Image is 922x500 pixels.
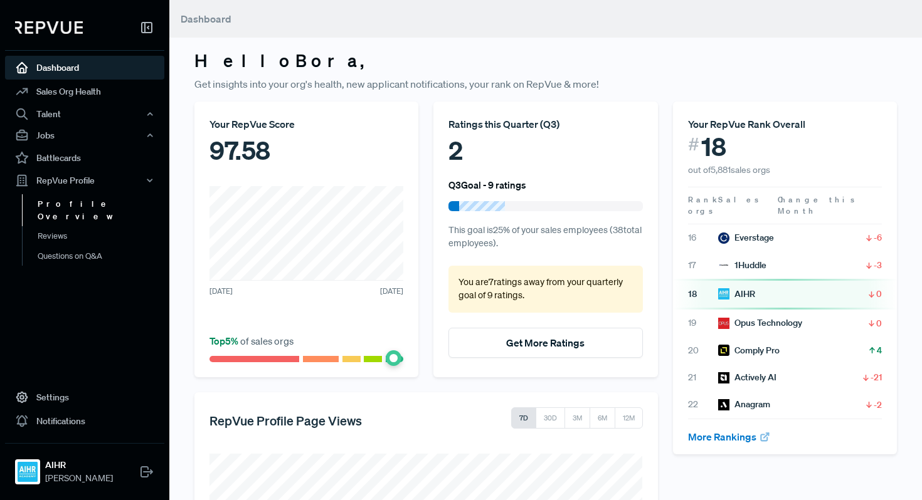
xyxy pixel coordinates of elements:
span: Top 5 % [209,335,240,347]
span: -6 [874,231,882,244]
button: 3M [564,407,590,429]
img: RepVue [15,21,83,34]
span: 4 [877,344,882,357]
button: 30D [536,407,565,429]
span: out of 5,881 sales orgs [688,164,770,175]
div: Opus Technology [718,316,802,330]
div: Everstage [718,231,774,244]
img: Opus Technology [718,318,729,329]
button: 12M [615,407,643,429]
span: [DATE] [209,286,233,297]
a: Settings [5,385,164,409]
img: Actively AI [718,372,729,383]
a: Reviews [22,226,181,246]
div: 2 [448,132,642,169]
span: 16 [688,231,718,244]
a: More Rankings [688,430,771,443]
p: You are 7 ratings away from your quarterly goal of 9 ratings . [458,276,632,303]
button: Talent [5,103,164,125]
button: 6M [590,407,615,429]
span: Change this Month [778,194,857,216]
div: Anagram [718,398,770,411]
span: -21 [871,371,882,383]
a: Battlecards [5,146,164,170]
button: Jobs [5,125,164,146]
div: 97.58 [209,132,403,169]
span: 0 [876,288,882,300]
span: 17 [688,259,718,272]
img: Comply Pro [718,345,729,356]
a: Questions on Q&A [22,246,181,266]
img: AIHR [18,462,38,482]
div: Your RepVue Score [209,117,403,132]
span: Rank [688,194,718,206]
div: Ratings this Quarter ( Q3 ) [448,117,642,132]
div: Comply Pro [718,344,780,357]
h3: Hello Bora , [194,50,897,71]
button: RepVue Profile [5,170,164,191]
a: Notifications [5,409,164,433]
div: Actively AI [718,371,776,384]
span: [PERSON_NAME] [45,472,113,485]
strong: AIHR [45,459,113,472]
img: 1Huddle [718,259,729,271]
span: -3 [874,259,882,271]
div: 1Huddle [718,259,766,272]
a: Dashboard [5,56,164,80]
a: AIHRAIHR[PERSON_NAME] [5,443,164,490]
h6: Q3 Goal - 9 ratings [448,179,526,190]
a: Profile Overview [22,194,181,226]
h5: RepVue Profile Page Views [209,413,362,428]
img: Everstage [718,232,729,244]
button: 7D [511,407,536,429]
span: 20 [688,344,718,357]
span: 19 [688,316,718,330]
span: -2 [874,398,882,411]
span: Sales orgs [688,194,761,216]
span: 22 [688,398,718,411]
span: Your RepVue Rank Overall [688,118,805,130]
span: of sales orgs [209,335,294,347]
p: This goal is 25 % of your sales employees ( 38 total employees). [448,224,642,251]
span: 0 [876,317,882,330]
img: Anagram [718,399,729,410]
span: # [688,132,699,157]
a: Sales Org Health [5,80,164,103]
button: Get More Ratings [448,328,642,358]
span: 18 [701,132,726,162]
span: Dashboard [181,13,231,25]
span: [DATE] [380,286,403,297]
img: AIHR [718,288,729,299]
p: Get insights into your org's health, new applicant notifications, your rank on RepVue & more! [194,76,897,91]
span: 21 [688,371,718,384]
span: 18 [688,288,718,301]
div: AIHR [718,288,755,301]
